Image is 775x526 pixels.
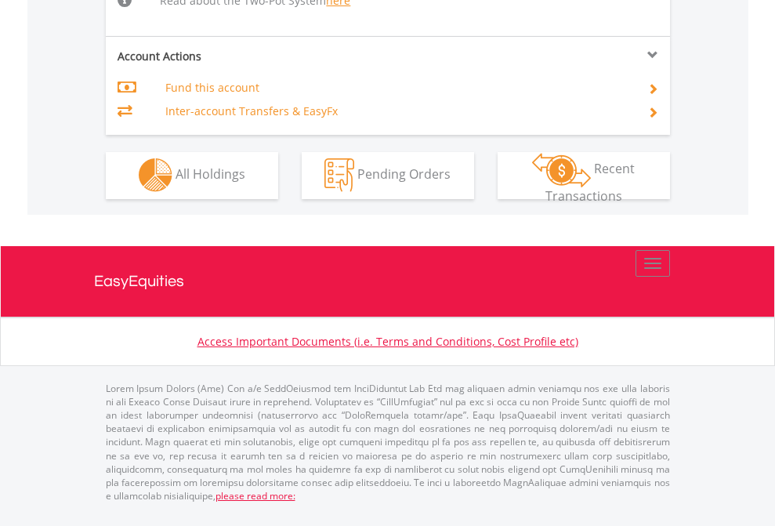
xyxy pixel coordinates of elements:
span: All Holdings [176,165,245,183]
p: Lorem Ipsum Dolors (Ame) Con a/e SeddOeiusmod tem InciDiduntut Lab Etd mag aliquaen admin veniamq... [106,382,670,502]
button: Pending Orders [302,152,474,199]
img: transactions-zar-wht.png [532,153,591,187]
td: Fund this account [165,76,628,100]
span: Pending Orders [357,165,451,183]
a: please read more: [215,489,295,502]
a: Access Important Documents (i.e. Terms and Conditions, Cost Profile etc) [197,334,578,349]
button: All Holdings [106,152,278,199]
div: Account Actions [106,49,388,64]
td: Inter-account Transfers & EasyFx [165,100,628,123]
span: Recent Transactions [545,160,636,205]
img: holdings-wht.png [139,158,172,192]
button: Recent Transactions [498,152,670,199]
img: pending_instructions-wht.png [324,158,354,192]
a: EasyEquities [94,246,682,317]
